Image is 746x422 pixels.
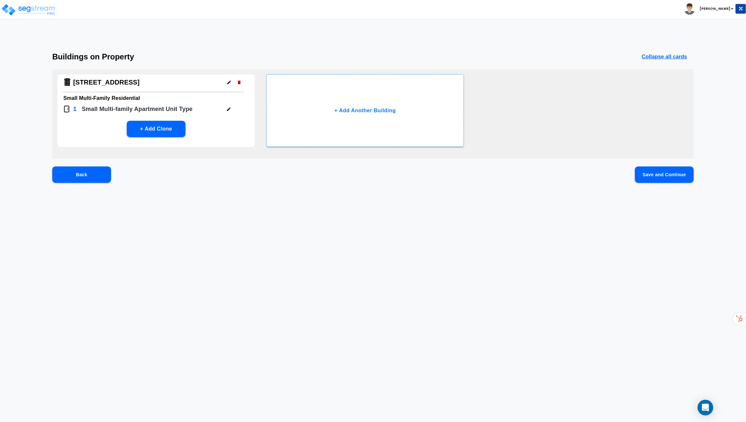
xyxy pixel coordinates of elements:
[267,74,464,147] button: + Add Another Building
[127,121,186,137] button: + Add Clone
[63,105,71,113] img: Door Icon
[63,78,72,87] img: Building Icon
[700,6,730,11] b: [PERSON_NAME]
[635,166,694,183] button: Save and Continue
[63,94,249,103] h6: Small Multi-Family Residential
[684,3,695,15] img: avatar.png
[698,400,713,415] div: Open Intercom Messenger
[73,78,140,86] h4: [STREET_ADDRESS]
[1,3,57,16] img: logo_pro_r.png
[52,166,111,183] button: Back
[642,53,687,61] p: Collapse all cards
[82,105,192,114] p: Small Multi-family Apartment Unit Type
[73,105,76,114] p: 1
[52,52,134,61] h3: Buildings on Property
